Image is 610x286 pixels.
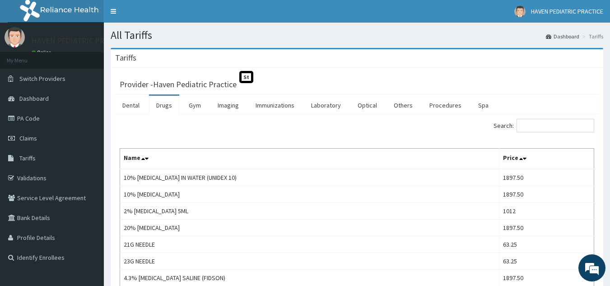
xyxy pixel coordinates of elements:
td: 2% [MEDICAL_DATA] 5ML [120,203,499,220]
a: Imaging [210,96,246,115]
span: St [239,71,253,83]
th: Name [120,149,499,169]
span: Claims [19,134,37,142]
a: Laboratory [304,96,348,115]
span: HAVEN PEDIATRIC PRACTICE [531,7,603,15]
td: 10% [MEDICAL_DATA] IN WATER (UNIDEX 10) [120,169,499,186]
p: HAVEN PEDIATRIC PRACTICE [32,37,129,45]
a: Spa [471,96,496,115]
input: Search: [517,119,594,132]
td: 63.25 [499,236,594,253]
td: 20% [MEDICAL_DATA] [120,220,499,236]
img: User Image [5,27,25,47]
div: Minimize live chat window [148,5,170,26]
a: Gym [182,96,208,115]
a: Drugs [149,96,179,115]
a: Procedures [422,96,469,115]
td: 1012 [499,203,594,220]
td: 1897.50 [499,169,594,186]
span: We're online! [52,85,125,177]
img: User Image [514,6,526,17]
li: Tariffs [580,33,603,40]
h3: Tariffs [115,54,136,62]
textarea: Type your message and hit 'Enter' [5,190,172,222]
h1: All Tariffs [111,29,603,41]
td: 1897.50 [499,220,594,236]
td: 21G NEEDLE [120,236,499,253]
a: Dental [115,96,147,115]
label: Search: [494,119,594,132]
a: Online [32,49,53,56]
a: Optical [350,96,384,115]
th: Price [499,149,594,169]
td: 1897.50 [499,186,594,203]
td: 23G NEEDLE [120,253,499,270]
a: Immunizations [248,96,302,115]
span: Dashboard [19,94,49,103]
span: Tariffs [19,154,36,162]
td: 10% [MEDICAL_DATA] [120,186,499,203]
div: Chat with us now [47,51,152,62]
h3: Provider - Haven Pediatric Practice [120,80,237,89]
span: Switch Providers [19,75,65,83]
img: d_794563401_company_1708531726252_794563401 [17,45,37,68]
a: Dashboard [546,33,579,40]
a: Others [386,96,420,115]
td: 63.25 [499,253,594,270]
